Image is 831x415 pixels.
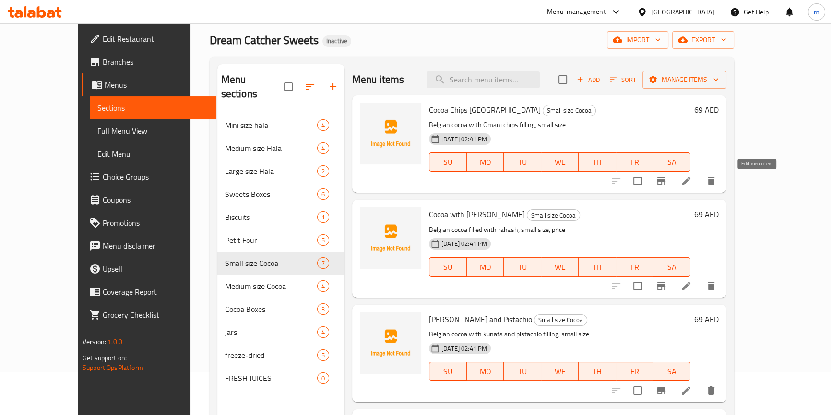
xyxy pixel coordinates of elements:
[217,367,344,390] div: FRESH JUICES0
[582,155,612,169] span: TH
[680,385,692,396] a: Edit menu item
[90,96,216,119] a: Sections
[321,75,344,98] button: Add section
[97,148,209,160] span: Edit Menu
[438,239,491,248] span: [DATE] 02:41 PM
[360,103,421,164] img: Cocoa Chips Oman
[433,260,463,274] span: SU
[103,240,209,252] span: Menu disclaimer
[317,326,329,338] div: items
[317,257,329,269] div: items
[553,69,573,90] span: Select section
[429,312,532,326] span: [PERSON_NAME] and Pistachio
[508,155,537,169] span: TU
[541,362,579,381] button: WE
[575,74,601,85] span: Add
[433,365,463,379] span: SU
[653,152,690,172] button: SA
[657,260,687,274] span: SA
[317,303,329,315] div: items
[221,72,284,101] h2: Menu sections
[90,142,216,165] a: Edit Menu
[318,259,329,268] span: 7
[429,257,467,277] button: SU
[318,282,329,291] span: 4
[225,372,317,384] div: FRESH JUICES
[217,183,344,206] div: Sweets Boxes6
[471,155,500,169] span: MO
[545,260,575,274] span: WE
[318,236,329,245] span: 5
[543,105,595,116] span: Small size Cocoa
[318,190,329,199] span: 6
[467,257,504,277] button: MO
[616,152,653,172] button: FR
[278,77,298,97] span: Select all sections
[318,328,329,337] span: 4
[317,349,329,361] div: items
[628,276,648,296] span: Select to update
[103,194,209,206] span: Coupons
[607,31,668,49] button: import
[579,362,616,381] button: TH
[467,362,504,381] button: MO
[225,165,317,177] span: Large size Hala
[217,275,344,298] div: Medium size Cocoa4
[225,326,317,338] span: jars
[225,303,317,315] span: Cocoa Boxes
[471,260,500,274] span: MO
[352,72,404,87] h2: Menu items
[82,211,216,234] a: Promotions
[653,362,690,381] button: SA
[90,119,216,142] a: Full Menu View
[82,27,216,50] a: Edit Restaurant
[318,167,329,176] span: 2
[317,372,329,384] div: items
[628,171,648,191] span: Select to update
[360,207,421,269] img: Cocoa with Rahash
[573,72,604,87] button: Add
[700,379,723,402] button: delete
[317,280,329,292] div: items
[107,335,122,348] span: 1.0.0
[97,125,209,137] span: Full Menu View
[217,206,344,229] div: Biscuits1
[217,137,344,160] div: Medium size Hala4
[504,362,541,381] button: TU
[433,155,463,169] span: SU
[508,365,537,379] span: TU
[672,31,734,49] button: export
[471,365,500,379] span: MO
[83,361,143,374] a: Support.OpsPlatform
[700,275,723,298] button: delete
[657,365,687,379] span: SA
[82,257,216,280] a: Upsell
[103,263,209,275] span: Upsell
[225,234,317,246] span: Petit Four
[694,312,719,326] h6: 69 AED
[317,211,329,223] div: items
[657,155,687,169] span: SA
[427,71,540,88] input: search
[322,35,351,47] div: Inactive
[225,142,317,154] span: Medium size Hala
[82,73,216,96] a: Menus
[680,280,692,292] a: Edit menu item
[620,365,650,379] span: FR
[429,207,525,221] span: Cocoa with [PERSON_NAME]
[317,142,329,154] div: items
[318,213,329,222] span: 1
[103,171,209,183] span: Choice Groups
[616,362,653,381] button: FR
[210,29,319,51] span: Dream Catcher Sweets
[318,374,329,383] span: 0
[651,7,714,17] div: [GEOGRAPHIC_DATA]
[438,344,491,353] span: [DATE] 02:41 PM
[217,229,344,252] div: Petit Four5
[103,286,209,298] span: Coverage Report
[103,309,209,321] span: Grocery Checklist
[628,380,648,401] span: Select to update
[616,257,653,277] button: FR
